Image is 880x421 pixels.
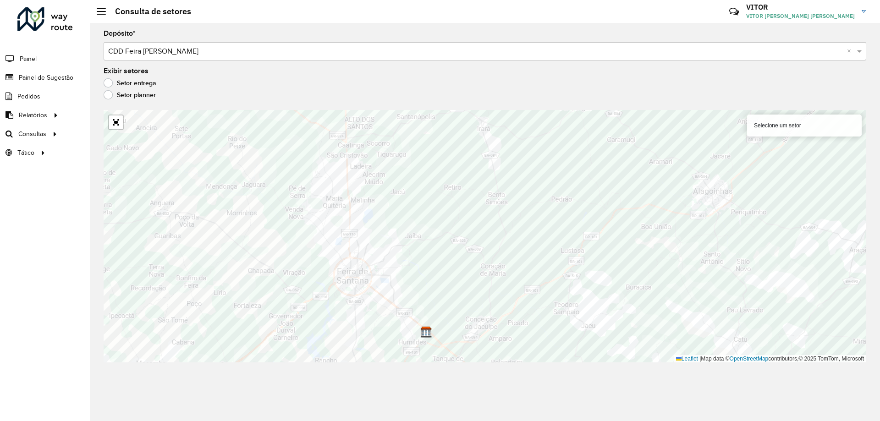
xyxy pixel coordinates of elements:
span: Painel de Sugestão [19,73,73,82]
a: OpenStreetMap [730,355,769,362]
span: Tático [17,148,34,158]
a: Leaflet [676,355,698,362]
a: Abrir mapa em tela cheia [109,115,123,129]
label: Exibir setores [104,66,148,77]
label: Depósito [104,28,136,39]
div: Map data © contributors,© 2025 TomTom, Microsoft [674,355,866,363]
a: Contato Rápido [724,2,744,22]
h3: VITOR [746,3,855,11]
div: Selecione um setor [747,115,862,137]
span: Consultas [18,129,46,139]
label: Setor planner [104,90,156,99]
span: Painel [20,54,37,64]
span: | [699,355,701,362]
h2: Consulta de setores [106,6,191,16]
span: Clear all [847,46,855,57]
label: Setor entrega [104,78,156,87]
span: Pedidos [17,92,40,101]
span: Relatórios [19,110,47,120]
span: VITOR [PERSON_NAME] [PERSON_NAME] [746,12,855,20]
